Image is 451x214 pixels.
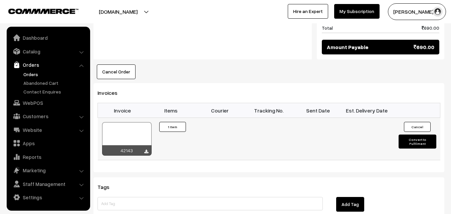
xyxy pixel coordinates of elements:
[388,3,446,20] button: [PERSON_NAME] s…
[97,89,126,96] span: Invoices
[8,164,88,176] a: Marketing
[8,7,67,15] a: COMMMERCE
[8,9,78,14] img: COMMMERCE
[75,3,161,20] button: [DOMAIN_NAME]
[342,103,391,118] th: Est. Delivery Date
[433,7,443,17] img: user
[196,103,245,118] th: Courier
[293,103,343,118] th: Sent Date
[8,45,88,57] a: Catalog
[102,145,152,156] div: 42143
[97,184,118,190] span: Tags
[22,88,88,95] a: Contact Enquires
[8,59,88,71] a: Orders
[8,191,88,203] a: Settings
[159,122,186,132] button: 1 Item
[327,43,369,51] span: Amount Payable
[8,97,88,109] a: WebPOS
[8,151,88,163] a: Reports
[97,64,136,79] button: Cancel Order
[147,103,196,118] th: Items
[8,32,88,44] a: Dashboard
[422,24,439,31] span: 690.00
[399,135,436,149] button: Convert to Fulfilment
[22,71,88,78] a: Orders
[244,103,293,118] th: Tracking No.
[334,4,380,19] a: My Subscription
[98,103,147,118] th: Invoice
[8,178,88,190] a: Staff Management
[22,79,88,86] a: Abandoned Cart
[8,124,88,136] a: Website
[404,122,431,132] button: Cancel
[8,137,88,149] a: Apps
[336,197,364,212] button: Add Tag
[288,4,328,19] a: Hire an Expert
[97,197,323,210] input: Add Tag
[322,24,333,31] span: Total
[8,110,88,122] a: Customers
[414,43,434,51] span: 690.00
